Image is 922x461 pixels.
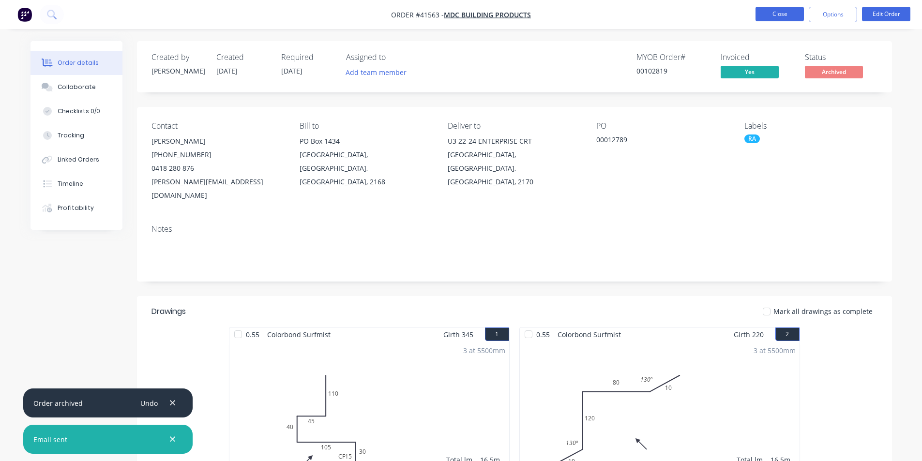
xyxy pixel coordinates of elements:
[809,7,857,22] button: Options
[151,134,284,202] div: [PERSON_NAME][PHONE_NUMBER]0418 280 876[PERSON_NAME][EMAIL_ADDRESS][DOMAIN_NAME]
[775,327,800,341] button: 2
[30,123,122,148] button: Tracking
[30,99,122,123] button: Checklists 0/0
[444,10,531,19] a: MDC Building Products
[33,434,67,445] div: Email sent
[57,155,99,164] div: Linked Orders
[57,131,84,140] div: Tracking
[744,121,877,131] div: Labels
[242,327,263,342] span: 0.55
[300,121,432,131] div: Bill to
[30,172,122,196] button: Timeline
[57,204,93,212] div: Profitability
[57,107,100,116] div: Checklists 0/0
[281,53,334,62] div: Required
[300,134,432,189] div: PO Box 1434[GEOGRAPHIC_DATA], [GEOGRAPHIC_DATA], [GEOGRAPHIC_DATA], 2168
[596,121,729,131] div: PO
[391,10,444,19] span: Order #41563 -
[596,134,717,148] div: 00012789
[17,7,32,22] img: Factory
[805,53,877,62] div: Status
[805,66,863,78] span: Archived
[57,59,98,67] div: Order details
[151,53,205,62] div: Created by
[485,327,509,341] button: 1
[151,224,877,234] div: Notes
[448,134,580,148] div: U3 22-24 ENTERPRISE CRT
[636,66,709,76] div: 00102819
[30,148,122,172] button: Linked Orders
[721,53,793,62] div: Invoiced
[57,83,95,91] div: Collaborate
[554,327,625,342] span: Colorbond Surfmist
[151,121,284,131] div: Contact
[30,51,122,75] button: Order details
[532,327,554,342] span: 0.55
[346,66,412,79] button: Add team member
[744,134,760,143] div: RA
[151,175,284,202] div: [PERSON_NAME][EMAIL_ADDRESS][DOMAIN_NAME]
[300,148,432,189] div: [GEOGRAPHIC_DATA], [GEOGRAPHIC_DATA], [GEOGRAPHIC_DATA], 2168
[216,66,238,75] span: [DATE]
[30,196,122,220] button: Profitability
[151,162,284,175] div: 0418 280 876
[33,398,83,408] div: Order archived
[300,134,432,148] div: PO Box 1434
[151,66,205,76] div: [PERSON_NAME]
[443,327,473,342] span: Girth 345
[340,66,411,79] button: Add team member
[448,148,580,189] div: [GEOGRAPHIC_DATA], [GEOGRAPHIC_DATA], [GEOGRAPHIC_DATA], 2170
[721,66,779,78] span: Yes
[448,134,580,189] div: U3 22-24 ENTERPRISE CRT[GEOGRAPHIC_DATA], [GEOGRAPHIC_DATA], [GEOGRAPHIC_DATA], 2170
[773,306,873,316] span: Mark all drawings as complete
[636,53,709,62] div: MYOB Order #
[756,7,804,21] button: Close
[346,53,443,62] div: Assigned to
[135,396,163,409] button: Undo
[57,179,83,188] div: Timeline
[448,121,580,131] div: Deliver to
[151,148,284,162] div: [PHONE_NUMBER]
[216,53,270,62] div: Created
[30,75,122,99] button: Collaborate
[263,327,334,342] span: Colorbond Surfmist
[754,345,796,356] div: 3 at 5500mm
[463,345,505,356] div: 3 at 5500mm
[281,66,302,75] span: [DATE]
[734,327,764,342] span: Girth 220
[151,134,284,148] div: [PERSON_NAME]
[862,7,910,21] button: Edit Order
[151,306,186,317] div: Drawings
